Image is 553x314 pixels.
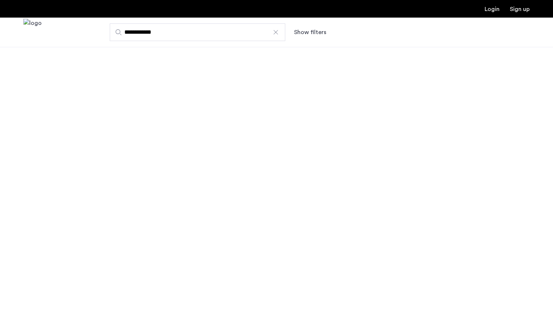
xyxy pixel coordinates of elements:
[110,23,285,41] input: Apartment Search
[510,6,530,12] a: Registration
[23,19,42,46] img: logo
[485,6,500,12] a: Login
[23,19,42,46] a: Cazamio Logo
[294,28,326,37] button: Show or hide filters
